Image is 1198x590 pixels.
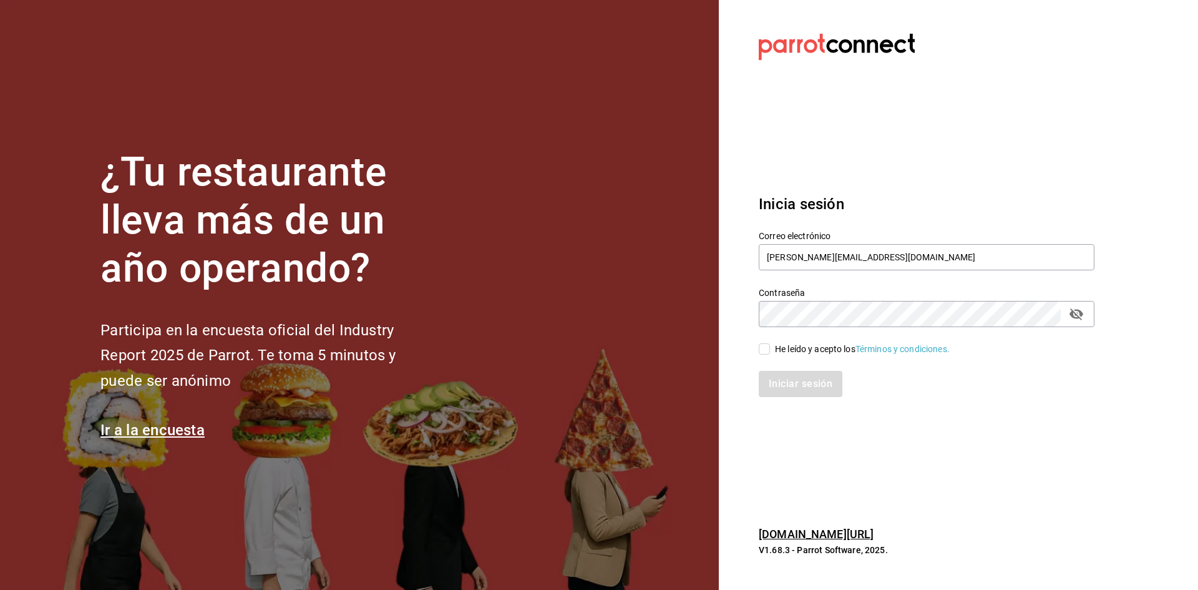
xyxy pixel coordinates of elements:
[855,344,950,354] a: Términos y condiciones.
[100,149,437,292] h1: ¿Tu restaurante lleva más de un año operando?
[1066,303,1087,325] button: passwordField
[759,288,1094,297] label: Contraseña
[759,232,1094,240] label: Correo electrónico
[100,421,205,439] a: Ir a la encuesta
[759,544,1094,556] p: V1.68.3 - Parrot Software, 2025.
[775,343,950,356] div: He leído y acepto los
[759,528,874,541] a: [DOMAIN_NAME][URL]
[100,318,437,394] h2: Participa en la encuesta oficial del Industry Report 2025 de Parrot. Te toma 5 minutos y puede se...
[759,193,1094,215] h3: Inicia sesión
[759,244,1094,270] input: Ingresa tu correo electrónico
